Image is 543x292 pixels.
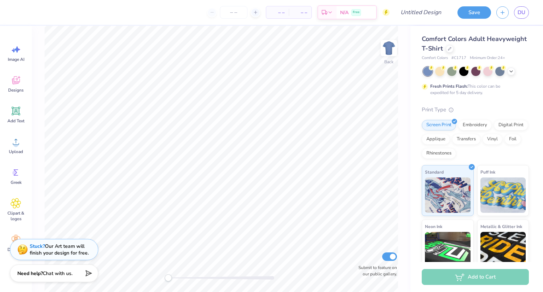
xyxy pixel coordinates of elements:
div: Digital Print [494,120,528,130]
span: Comfort Colors Adult Heavyweight T-Shirt [422,35,527,53]
div: Rhinestones [422,148,456,159]
input: Untitled Design [395,5,447,19]
div: This color can be expedited for 5 day delivery. [430,83,517,96]
label: Submit to feature on our public gallery. [355,264,397,277]
input: – – [220,6,247,19]
div: Our Art team will finish your design for free. [30,243,89,256]
span: Neon Ink [425,223,442,230]
span: Minimum Order: 24 + [470,55,505,61]
span: Decorate [7,247,24,252]
span: – – [270,9,285,16]
span: DU [518,8,525,17]
img: Metallic & Glitter Ink [480,232,526,267]
span: Add Text [7,118,24,124]
button: Save [457,6,491,19]
span: Chat with us. [43,270,72,277]
span: Comfort Colors [422,55,448,61]
span: Designs [8,87,24,93]
strong: Stuck? [30,243,45,250]
span: Image AI [8,57,24,62]
span: Free [353,10,360,15]
div: Back [384,59,393,65]
div: Screen Print [422,120,456,130]
strong: Need help? [17,270,43,277]
span: Puff Ink [480,168,495,176]
div: Foil [504,134,521,145]
div: Transfers [452,134,480,145]
span: Upload [9,149,23,154]
strong: Fresh Prints Flash: [430,83,468,89]
div: Embroidery [458,120,492,130]
a: DU [514,6,529,19]
span: Clipart & logos [4,210,28,222]
span: – – [293,9,307,16]
img: Standard [425,177,471,213]
div: Print Type [422,106,529,114]
span: # C1717 [451,55,466,61]
img: Puff Ink [480,177,526,213]
div: Applique [422,134,450,145]
span: Greek [11,180,22,185]
div: Accessibility label [165,274,172,281]
img: Neon Ink [425,232,471,267]
span: N/A [340,9,349,16]
img: Back [382,41,396,55]
span: Standard [425,168,444,176]
div: Vinyl [483,134,502,145]
span: Metallic & Glitter Ink [480,223,522,230]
